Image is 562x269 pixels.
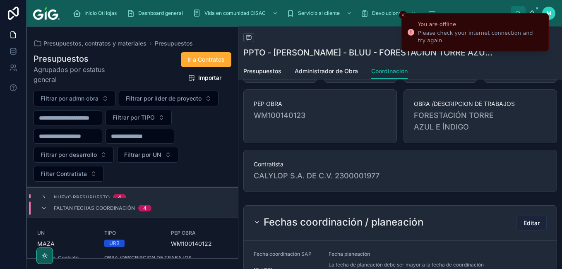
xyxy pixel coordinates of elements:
[106,110,172,125] button: Select Button
[104,255,228,261] span: OBRA /DESCRIPCION DE TRABAJOS
[33,7,60,20] img: App logo
[187,55,225,64] span: Ir a Contratos
[298,10,340,17] span: Servicio al cliente
[34,147,114,163] button: Select Button
[155,39,193,48] a: Presupuestos
[117,147,178,163] button: Select Button
[171,240,228,248] span: WM100140122
[113,113,155,122] span: Filtrar por TIPO
[34,91,115,106] button: Select Button
[516,216,547,231] button: Editar
[284,6,356,21] a: Servicio al cliente
[414,110,547,133] span: FORESTACIÓN TORRE AZUL E ÍNDIGO
[204,10,266,17] span: Vida en comunidad CISAC
[418,29,542,44] div: Please check your internet connection and try again
[358,6,420,21] a: Devoluciones
[372,10,404,17] span: Devoluciones
[254,160,547,168] span: Contratista
[34,53,126,65] h1: Presupuestos
[254,170,379,182] span: CALYLOP S.A. DE C.V. 2300001977
[198,74,221,82] span: Importar
[190,6,282,21] a: Vida en comunidad CISAC
[43,39,147,48] span: Presupuestos, contratos y materiales
[418,20,542,29] div: You are offline
[118,194,121,201] div: 4
[126,94,202,103] span: Filtrar por líder de proyecto
[124,151,161,159] span: Filtrar por UN
[41,94,98,103] span: Filtrar por admn obra
[138,10,183,17] span: Dashboard general
[54,194,110,201] span: Nuevo presupuesto
[37,240,55,248] span: MAZA
[84,10,117,17] span: Inicio OtHojas
[37,230,94,236] span: UN
[254,251,312,257] span: Fecha coordinación SAP
[243,67,281,75] span: Presupuestos
[295,67,358,75] span: Administrador de Obra
[37,255,94,261] span: Importe_Contrato
[41,151,97,159] span: Filtrar por desarrollo
[371,64,408,79] a: Coordinación
[329,262,484,268] span: La fecha de planeación debe ser mayor a la fecha de coordinación
[171,230,228,236] span: PEP OBRA
[243,64,281,80] a: Presupuestos
[41,170,87,178] span: Filter Contratista
[34,65,126,84] span: Agrupados por estatus general
[124,6,189,21] a: Dashboard general
[181,52,231,67] button: Ir a Contratos
[547,10,551,17] span: M
[243,47,495,58] h1: PPTO - [PERSON_NAME] - BLUU - FORESTACIÓN TORRE AZUL E ÍNDIGO
[34,166,104,182] button: Select Button
[66,4,511,22] div: scrollable content
[54,205,135,211] span: Faltan fechas coordinación
[34,39,147,48] a: Presupuestos, contratos y materiales
[329,251,370,257] span: Fecha planeación
[182,70,228,85] button: Importar
[295,64,358,80] a: Administrador de Obra
[104,230,161,236] span: TIPO
[371,67,408,75] span: Coordinación
[414,100,547,108] span: OBRA /DESCRIPCION DE TRABAJOS
[254,110,387,121] span: WM100140123
[119,91,219,106] button: Select Button
[143,205,147,211] div: 4
[254,100,387,108] span: PEP OBRA
[70,6,122,21] a: Inicio OtHojas
[109,240,120,247] div: URB
[264,216,423,229] h2: Fechas coordinación / planeación
[399,11,407,19] button: Close toast
[524,219,540,227] span: Editar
